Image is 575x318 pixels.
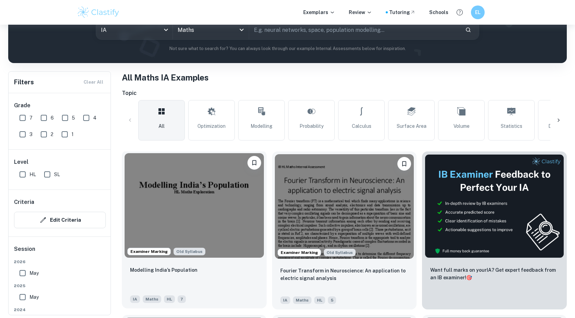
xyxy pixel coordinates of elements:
a: ThumbnailWant full marks on yourIA? Get expert feedback from an IB examiner! [422,151,567,309]
img: Maths IA example thumbnail: Fourier Transform in Neuroscience: An ap [275,154,414,259]
span: Optimization [197,122,226,130]
span: Examiner Marking [278,249,321,256]
button: Help and Feedback [454,7,465,18]
h6: Topic [122,89,567,97]
span: Surface Area [397,122,426,130]
p: Exemplars [303,9,335,16]
span: Calculus [352,122,371,130]
h6: Session [14,245,106,259]
h6: Criteria [14,198,34,206]
img: Thumbnail [425,154,564,258]
span: 🎯 [466,275,472,280]
span: HL [314,296,325,304]
p: Want full marks on your IA ? Get expert feedback from an IB examiner! [430,266,559,281]
button: EL [471,5,485,19]
span: Maths [293,296,311,304]
p: Fourier Transform in Neuroscience: An application to electric signal analysis [280,267,409,282]
span: 5 [72,114,75,122]
p: Review [349,9,372,16]
span: All [158,122,165,130]
p: Modelling India’s Population [130,266,197,274]
span: Old Syllabus [324,249,356,256]
span: May [29,269,39,277]
span: 7 [29,114,33,122]
div: Although this IA is written for the old math syllabus (last exam in November 2020), the current I... [174,248,205,255]
h6: Grade [14,101,106,110]
span: HL [29,171,36,178]
span: 6 [51,114,54,122]
span: Old Syllabus [174,248,205,255]
button: Open [237,25,246,35]
a: Tutoring [389,9,416,16]
span: Probability [299,122,323,130]
a: Examiner MarkingAlthough this IA is written for the old math syllabus (last exam in November 2020... [272,151,417,309]
button: Edit Criteria [14,212,106,228]
span: 2 [51,131,53,138]
button: Bookmark [247,156,261,170]
img: Maths IA example thumbnail: Modelling India’s Population [125,153,264,258]
span: May [29,293,39,301]
span: SL [54,171,60,178]
p: Not sure what to search for? You can always look through our example Internal Assessments below f... [14,45,561,52]
h1: All Maths IA Examples [122,71,567,84]
input: E.g. neural networks, space, population modelling... [249,20,460,39]
button: Search [462,24,474,36]
span: Volume [453,122,470,130]
span: 5 [328,296,336,304]
span: 2025 [14,283,106,289]
a: Schools [429,9,448,16]
span: HL [164,295,175,303]
button: Bookmark [397,157,411,171]
div: Although this IA is written for the old math syllabus (last exam in November 2020), the current I... [324,249,356,256]
span: 4 [93,114,97,122]
span: 2026 [14,259,106,265]
div: IA [96,20,172,39]
a: Examiner MarkingAlthough this IA is written for the old math syllabus (last exam in November 2020... [122,151,267,309]
span: Examiner Marking [128,248,170,255]
span: 1 [72,131,74,138]
span: Maths [143,295,161,303]
span: 3 [29,131,33,138]
span: Statistics [501,122,522,130]
span: 2024 [14,307,106,313]
img: Clastify logo [77,5,120,19]
span: IA [280,296,290,304]
span: 7 [178,295,186,303]
h6: EL [474,9,482,16]
span: Modelling [251,122,272,130]
h6: Filters [14,77,34,87]
span: IA [130,295,140,303]
h6: Level [14,158,106,166]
